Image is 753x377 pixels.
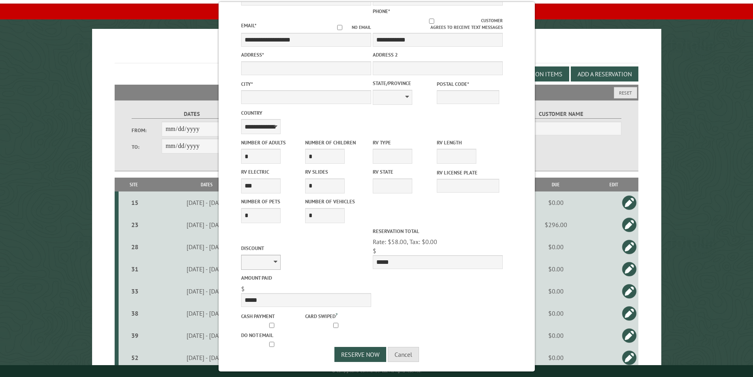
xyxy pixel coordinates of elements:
[151,309,263,317] div: [DATE] - [DATE]
[522,324,589,347] td: $0.00
[522,258,589,280] td: $0.00
[122,332,148,339] div: 39
[437,169,499,176] label: RV License Plate
[305,198,368,205] label: Number of Vehicles
[437,139,499,146] label: RV Length
[388,347,419,362] button: Cancel
[522,302,589,324] td: $0.00
[305,168,368,176] label: RV Slides
[122,199,148,206] div: 15
[373,238,437,246] span: Rate: $58.00, Tax: $0.00
[501,110,621,119] label: Customer Name
[373,8,390,15] label: Phone
[122,309,148,317] div: 38
[151,332,263,339] div: [DATE] - [DATE]
[332,368,421,373] small: © Campground Commander LLC. All rights reserved.
[328,25,352,30] input: No email
[122,243,148,251] div: 28
[373,247,376,255] span: $
[241,313,304,320] label: Cash payment
[122,287,148,295] div: 33
[501,66,569,81] button: Edit Add-on Items
[437,80,499,88] label: Postal Code
[151,287,263,295] div: [DATE] - [DATE]
[241,80,371,88] label: City
[122,221,148,229] div: 23
[571,66,638,81] button: Add a Reservation
[241,109,371,117] label: Country
[334,347,386,362] button: Reserve Now
[149,178,264,191] th: Dates
[522,214,589,236] td: $296.00
[241,51,371,59] label: Address
[373,80,435,87] label: State/Province
[614,87,637,99] button: Reset
[305,311,368,320] label: Card swiped
[119,178,149,191] th: Site
[522,191,589,214] td: $0.00
[151,243,263,251] div: [DATE] - [DATE]
[132,127,162,134] label: From:
[522,347,589,369] td: $0.00
[373,227,503,235] label: Reservation Total
[151,354,263,362] div: [DATE] - [DATE]
[132,110,252,119] label: Dates
[151,199,263,206] div: [DATE] - [DATE]
[328,24,371,31] label: No email
[241,244,371,252] label: Discount
[115,85,639,100] h2: Filters
[336,312,338,317] a: ?
[373,17,503,31] label: Customer agrees to receive text messages
[522,178,589,191] th: Due
[373,139,435,146] label: RV Type
[241,198,304,205] label: Number of Pets
[241,139,304,146] label: Number of Adults
[241,332,304,339] label: Do not email
[115,42,639,63] h1: Reservations
[305,139,368,146] label: Number of Children
[132,143,162,151] label: To:
[382,19,481,24] input: Customer agrees to receive text messages
[151,221,263,229] div: [DATE] - [DATE]
[241,274,371,282] label: Amount paid
[122,354,148,362] div: 52
[241,285,245,293] span: $
[522,280,589,302] td: $0.00
[151,265,263,273] div: [DATE] - [DATE]
[373,168,435,176] label: RV State
[373,51,503,59] label: Address 2
[241,168,304,176] label: RV Electric
[122,265,148,273] div: 31
[522,236,589,258] td: $0.00
[589,178,638,191] th: Edit
[241,22,257,29] label: Email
